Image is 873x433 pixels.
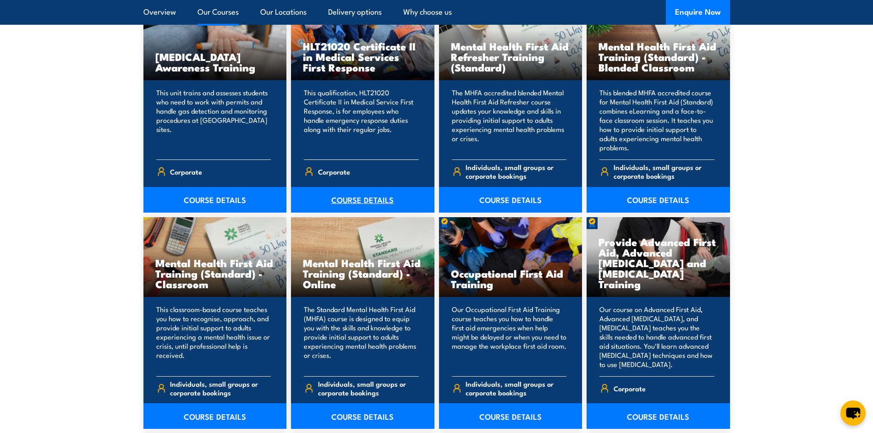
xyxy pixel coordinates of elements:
a: COURSE DETAILS [291,187,434,213]
p: The MHFA accredited blended Mental Health First Aid Refresher course updates your knowledge and s... [452,88,567,152]
span: Individuals, small groups or corporate bookings [466,379,566,397]
span: Corporate [170,164,202,179]
h3: Provide Advanced First Aid, Advanced [MEDICAL_DATA] and [MEDICAL_DATA] Training [598,236,718,289]
p: This unit trains and assesses students who need to work with permits and handle gas detection and... [156,88,271,152]
p: Our course on Advanced First Aid, Advanced [MEDICAL_DATA], and [MEDICAL_DATA] teaches you the ski... [599,305,714,369]
p: This blended MHFA accredited course for Mental Health First Aid (Standard) combines eLearning and... [599,88,714,152]
span: Individuals, small groups or corporate bookings [170,379,271,397]
span: Individuals, small groups or corporate bookings [318,379,419,397]
p: Our Occupational First Aid Training course teaches you how to handle first aid emergencies when h... [452,305,567,369]
a: COURSE DETAILS [143,187,287,213]
a: COURSE DETAILS [439,403,582,429]
h3: Mental Health First Aid Refresher Training (Standard) [451,41,571,72]
p: This classroom-based course teaches you how to recognise, approach, and provide initial support t... [156,305,271,369]
button: chat-button [840,400,866,426]
span: Individuals, small groups or corporate bookings [466,163,566,180]
a: COURSE DETAILS [143,403,287,429]
p: This qualification, HLT21020 Certificate II in Medical Service First Response, is for employees w... [304,88,419,152]
p: The Standard Mental Health First Aid (MHFA) course is designed to equip you with the skills and k... [304,305,419,369]
h3: Mental Health First Aid Training (Standard) - Online [303,258,423,289]
h3: Mental Health First Aid Training (Standard) - Blended Classroom [598,41,718,72]
span: Corporate [614,381,646,395]
span: Corporate [318,164,350,179]
h3: Occupational First Aid Training [451,268,571,289]
span: Individuals, small groups or corporate bookings [614,163,714,180]
h3: HLT21020 Certificate II in Medical Services First Response [303,41,423,72]
h3: [MEDICAL_DATA] Awareness Training [155,51,275,72]
a: COURSE DETAILS [587,187,730,213]
a: COURSE DETAILS [587,403,730,429]
a: COURSE DETAILS [439,187,582,213]
a: COURSE DETAILS [291,403,434,429]
h3: Mental Health First Aid Training (Standard) - Classroom [155,258,275,289]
